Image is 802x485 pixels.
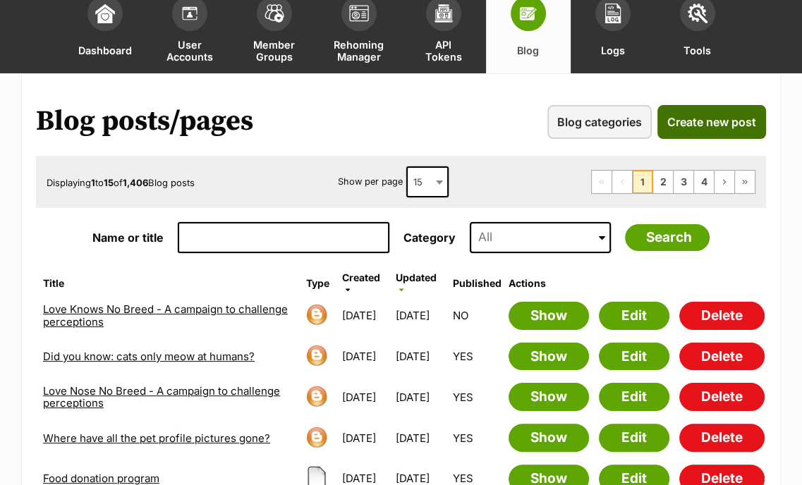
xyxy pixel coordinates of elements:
th: Actions [509,272,765,295]
label: Name or title [92,231,164,245]
td: YES [447,418,507,458]
span: Previous page [612,171,632,193]
a: Where have all the pet profile pictures gone? [43,431,270,445]
img: blog-icon-602535998e1b9af7d3fbb337315d32493adccdcdd5913876e2c9cc7040b7a11a.png [305,385,328,407]
img: blogs-icon-e71fceff818bbaa76155c998696f2ea9b8fc06abc828b24f45ee82a475c2fd99.svg [518,4,538,23]
input: All [470,222,611,253]
td: [DATE] [336,337,389,376]
a: Show [509,302,589,330]
a: Food donation program [43,472,159,485]
label: Show per page [338,176,403,187]
span: API Tokens [419,38,468,63]
a: Show [509,383,589,411]
img: group-profile-icon-3fa3cf56718a62981997c0bc7e787c4b2cf8bcc04b72c1350f741eb67cf2f40e.svg [349,5,369,22]
span: Member Groups [250,38,299,63]
img: blog-icon-602535998e1b9af7d3fbb337315d32493adccdcdd5913876e2c9cc7040b7a11a.png [305,426,328,448]
span: 15 [406,166,449,197]
a: Delete [679,302,765,330]
td: [DATE] [336,296,389,336]
img: dashboard-icon-eb2f2d2d3e046f16d808141f083e7271f6b2e854fb5c12c21221c1fb7104beca.svg [95,4,115,23]
th: Published [447,272,507,295]
span: 15 [408,172,437,192]
td: [DATE] [390,377,446,417]
span: Dashboard [78,38,132,63]
img: members-icon-d6bcda0bfb97e5ba05b48644448dc2971f67d37433e5abca221da40c41542bd5.svg [180,4,200,23]
a: Delete [679,383,765,411]
td: [DATE] [390,337,446,376]
a: Edit [599,424,669,452]
h1: Blog posts/pages [36,105,253,137]
td: [DATE] [336,377,389,417]
span: Tools [683,38,711,63]
a: Next page [715,171,734,193]
a: Edit [599,383,669,411]
a: Delete [679,343,765,371]
img: blog-icon-602535998e1b9af7d3fbb337315d32493adccdcdd5913876e2c9cc7040b7a11a.png [305,303,328,326]
a: Created [341,271,379,295]
a: Show [509,343,589,371]
span: Displaying to of Blog posts [47,177,195,188]
strong: 1,406 [123,177,148,188]
a: Page 2 [653,171,673,193]
td: YES [447,337,507,376]
a: Show [509,424,589,452]
strong: 1 [91,177,95,188]
a: Love Nose No Breed - A campaign to challenge perceptions [43,384,280,410]
span: User Accounts [165,38,214,63]
span: Updated [396,271,437,283]
img: team-members-icon-5396bd8760b3fe7c0b43da4ab00e1e3bb1a5d9ba89233759b79545d2d3fc5d0d.svg [265,4,284,23]
strong: 15 [104,177,114,188]
span: Blog [517,38,539,63]
a: Updated [396,271,437,295]
td: [DATE] [390,296,446,336]
th: Title [37,272,298,295]
nav: Pagination [591,170,755,194]
input: Search [625,224,710,251]
img: api-icon-849e3a9e6f871e3acf1f60245d25b4cd0aad652aa5f5372336901a6a67317bd8.svg [434,4,454,23]
a: Create new post [657,105,766,139]
span: Page 1 [633,171,652,193]
a: Page 4 [694,171,714,193]
span: Created [341,271,379,283]
a: Delete [679,424,765,452]
a: Blog categories [547,105,652,139]
span: First page [592,171,612,193]
td: [DATE] [390,418,446,458]
th: Type [300,272,334,295]
span: Blog categories [557,113,642,130]
img: logs-icon-5bf4c29380941ae54b88474b1138927238aebebbc450bc62c8517511492d5a22.svg [603,4,623,23]
a: Edit [599,302,669,330]
span: Create new post [667,113,756,130]
span: Logs [601,38,625,63]
td: YES [447,377,507,417]
img: tools-icon-677f8b7d46040df57c17cb185196fc8e01b2b03676c49af7ba82c462532e62ee.svg [688,4,707,23]
span: Rehoming Manager [334,38,384,63]
label: Category [403,231,456,244]
td: [DATE] [336,418,389,458]
a: Love Knows No Breed - A campaign to challenge perceptions [43,302,288,328]
a: Last page [735,171,755,193]
img: blog-icon-602535998e1b9af7d3fbb337315d32493adccdcdd5913876e2c9cc7040b7a11a.png [305,344,328,367]
a: Page 3 [674,171,693,193]
td: NO [447,296,507,336]
a: Did you know: cats only meow at humans? [43,350,255,363]
a: Edit [599,343,669,371]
